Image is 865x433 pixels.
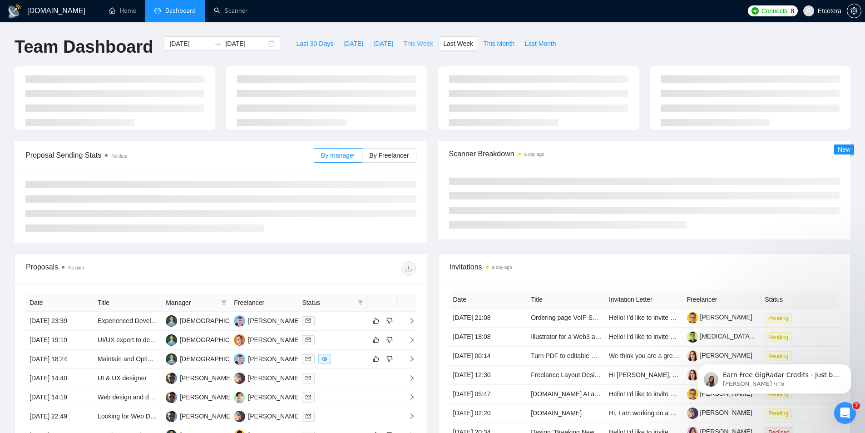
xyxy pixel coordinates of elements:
div: [DEMOGRAPHIC_DATA][PERSON_NAME] [180,316,303,326]
td: [DATE] 14:40 [26,369,94,388]
td: Illustrator for a Web3 and AI Project [527,328,605,347]
span: Pending [765,408,792,418]
div: [PERSON_NAME] [248,354,300,364]
a: [MEDICAL_DATA][PERSON_NAME] [687,333,804,340]
a: VS[PERSON_NAME] [234,317,300,324]
td: [DATE] 18:24 [26,350,94,369]
span: Dashboard [165,7,196,15]
a: setting [847,7,861,15]
a: II[DEMOGRAPHIC_DATA][PERSON_NAME] [166,317,303,324]
a: [PERSON_NAME] [687,409,752,416]
a: PS[PERSON_NAME] [234,412,300,419]
img: AP [166,392,177,403]
span: No data [68,265,84,270]
span: Status [302,298,354,308]
button: Last Week [438,36,478,51]
a: Pending [765,333,796,340]
time: a day ago [524,152,544,157]
span: dislike [386,336,393,343]
span: Connects: [761,6,789,16]
span: user [806,8,812,14]
td: [DATE] 23:39 [26,312,94,331]
span: like [373,355,379,363]
button: [DATE] [338,36,368,51]
a: II[DEMOGRAPHIC_DATA][PERSON_NAME] [166,355,303,362]
span: dislike [386,317,393,324]
input: End date [225,39,267,49]
a: DM[PERSON_NAME] [234,393,300,400]
img: c1awRfy-_TGqy_QmeA56XV8mJOXoSdeRoQmUTdW33mZiQfIgpYlQIKPiVh5n4nl6mu [687,312,698,324]
td: [DATE] 12:30 [450,366,528,385]
td: Creatorsvsdestroyers.com [527,404,605,423]
div: [PERSON_NAME] [180,373,232,383]
td: Bubble.io AI app to private web app on server Developer Needed [527,385,605,404]
a: Freelance Layout Designer [531,371,607,378]
span: right [401,413,415,419]
span: [DATE] [343,39,363,49]
a: AP[PERSON_NAME] [166,374,232,381]
td: Turn PDF to editable Word File [527,347,605,366]
span: Pending [765,313,792,323]
span: right [401,375,415,381]
a: AP[PERSON_NAME] [166,393,232,400]
span: filter [219,296,228,309]
img: VS [234,315,245,327]
span: 7 [853,402,860,409]
span: 8 [791,6,794,16]
input: Start date [169,39,211,49]
a: [DOMAIN_NAME] AI app to private web app on server Developer Needed [531,390,738,398]
td: UI/UX expert to design eye catching website [94,331,162,350]
span: like [373,317,379,324]
div: Proposals [26,261,221,276]
span: to [214,40,222,47]
img: upwork-logo.png [751,7,759,15]
a: AL[PERSON_NAME] [234,336,300,343]
th: Date [450,291,528,309]
span: mail [306,394,311,400]
th: Manager [162,294,230,312]
td: [DATE] 02:20 [450,404,528,423]
span: swap-right [214,40,222,47]
time: a day ago [492,265,512,270]
a: VS[PERSON_NAME] [234,355,300,362]
td: [DATE] 21:08 [450,309,528,328]
td: [DATE] 18:08 [450,328,528,347]
a: Turn PDF to editable Word File [531,352,618,359]
span: [DATE] [373,39,393,49]
img: II [166,315,177,327]
a: Ordering page VoIP Subscriptions [531,314,627,321]
a: Looking for Web Designer to create Shopify website based off a previous website design [98,413,346,420]
a: UI/UX expert to design eye catching website [98,336,222,343]
span: mail [306,356,311,362]
span: No data [111,154,127,159]
button: Last 30 Days [291,36,338,51]
button: like [371,315,381,326]
td: Ordering page VoIP Subscriptions [527,309,605,328]
span: mail [306,318,311,324]
button: setting [847,4,861,18]
th: Status [761,291,839,309]
span: Invitations [450,261,840,273]
span: This Month [483,39,514,49]
span: Last Month [524,39,556,49]
span: Manager [166,298,217,308]
td: Web design and development in Shopify [94,388,162,407]
iframe: Intercom live chat [834,402,856,424]
img: II [166,334,177,346]
div: [PERSON_NAME] [248,335,300,345]
span: This Week [403,39,433,49]
a: [DOMAIN_NAME] [531,409,582,417]
img: DM [234,392,245,403]
iframe: Intercom notifications сообщение [683,345,865,408]
span: By Freelancer [369,152,409,159]
td: Experienced Developers Needed for CRM Integration, Website Management, and Email Optimization [94,312,162,331]
span: Proposal Sending Stats [25,149,314,161]
button: dislike [384,315,395,326]
td: [DATE] 05:47 [450,385,528,404]
div: [PERSON_NAME] [248,316,300,326]
img: c1e3-XBZU7ZVvt8WuFWw9ol75I-gR1ylWKZFT98TOmoBBjKBuxC0NiZ0BETjHYhNfg [687,331,698,343]
a: UI & UX designer [98,374,147,382]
